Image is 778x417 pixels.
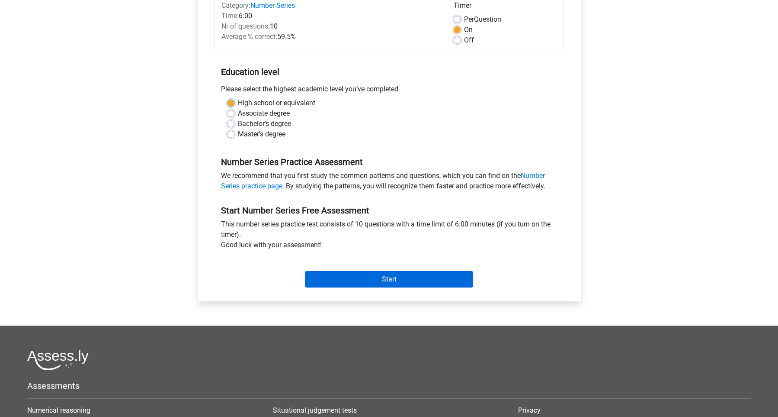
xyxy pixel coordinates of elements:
span: Nr of questions: [221,22,270,30]
div: This number series practice test consists of 10 questions with a time limit of 6:00 minutes (if y... [215,219,564,254]
label: Bachelor's degree [238,119,291,129]
h5: Start Number Series Free Assessment [221,205,557,216]
div: 59.5% [215,32,447,42]
input: Start [305,271,473,288]
a: Number Series practice page [221,171,545,190]
span: Average % correct: [221,32,277,41]
a: Situational judgement tests [273,406,357,414]
span: Per [464,15,474,23]
label: Off [464,35,474,45]
label: On [464,25,473,35]
h5: Education level [221,63,557,81]
div: Timer [454,0,557,14]
label: Master's degree [238,129,285,139]
a: Privacy [518,406,541,414]
label: High school or equivalent [238,98,315,108]
img: Assessly logo [27,350,89,370]
h5: Assessments [27,381,751,391]
div: We recommend that you first study the common patterns and questions, which you can find on the . ... [215,171,564,195]
span: Time: [221,12,239,20]
h5: Number Series Practice Assessment [221,157,557,167]
div: 10 [215,21,447,32]
label: Associate degree [238,108,290,119]
a: Number Series [250,1,295,10]
label: Question [464,14,501,25]
div: 6:00 [215,11,447,21]
a: Numerical reasoning [27,406,90,414]
div: Please select the highest academic level you’ve completed. [215,84,564,98]
span: Category: [221,1,250,10]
